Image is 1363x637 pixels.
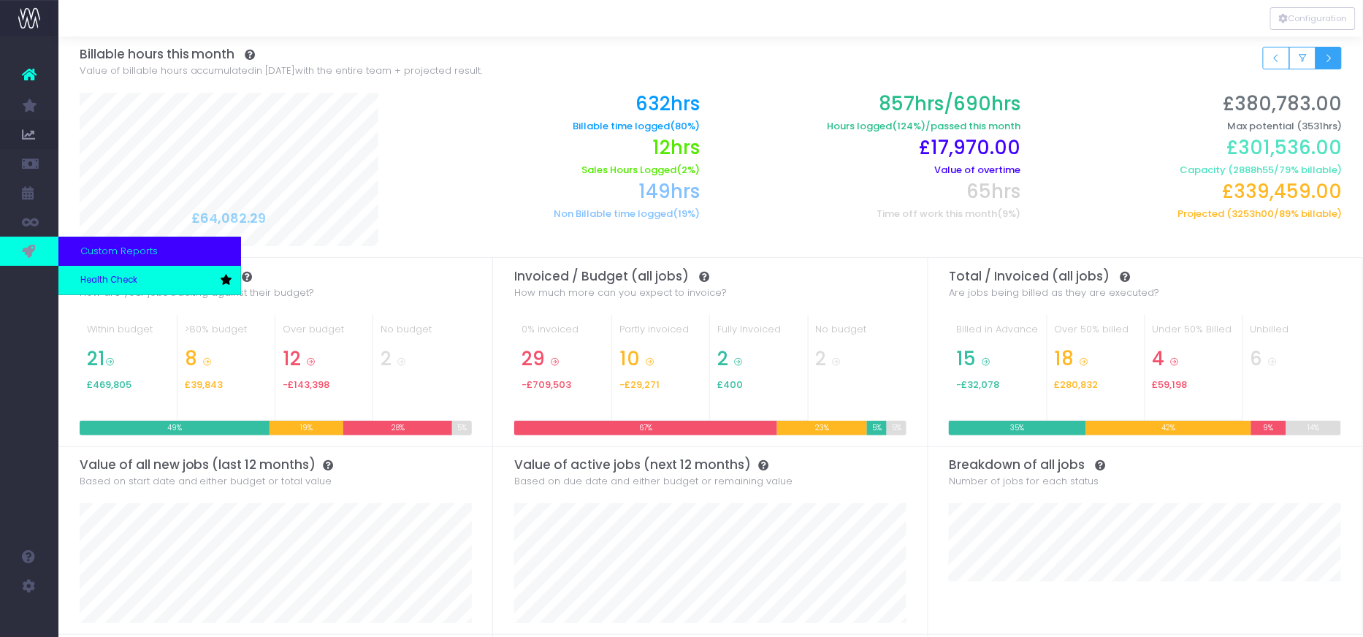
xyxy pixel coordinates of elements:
div: Under 50% Billed [1153,322,1235,348]
div: >80% budget [185,322,267,348]
div: Partly invoiced [619,322,702,348]
div: 0% invoiced [522,322,604,348]
h2: 149hrs [400,180,700,203]
span: 10 [619,348,640,370]
div: 5% [887,421,906,435]
div: Vertical button group [1270,7,1356,30]
div: Within budget [87,322,169,348]
span: 6 [1251,348,1263,370]
div: 35% [949,421,1086,435]
span: -£29,271 [619,379,660,391]
div: No budget [816,322,899,348]
div: 19% [270,421,343,435]
span: (80%) [670,121,700,132]
div: Over budget [283,322,365,348]
div: 5% [452,421,472,435]
span: Breakdown of all jobs [949,457,1085,472]
span: 4 [1153,348,1165,370]
span: How much more can you expect to invoice? [514,286,727,300]
div: 49% [80,421,270,435]
h6: Max potential (3531hrs) [1043,121,1343,132]
span: (19%) [673,208,700,220]
span: Health Check [80,274,137,287]
div: Fully Invoiced [717,322,800,348]
span: 2888h55 [1233,164,1274,176]
div: Over 50% billed [1055,322,1137,348]
span: £39,843 [185,379,223,391]
span: 2 [717,348,728,370]
button: Configuration [1270,7,1356,30]
span: Total / Invoiced (all jobs) [949,269,1110,283]
h2: 857hrs/690hrs [722,93,1021,115]
h6: Value of overtime [722,164,1021,176]
img: images/default_profile_image.png [18,608,40,630]
h2: 632hrs [400,93,700,115]
h6: Projected ( / % billable) [1043,208,1343,220]
span: £59,198 [1153,379,1188,391]
span: Number of jobs for each status [949,474,1099,489]
span: 2 [816,348,827,370]
span: -£143,398 [283,379,329,391]
span: 3253h00 [1232,208,1274,220]
span: (124%) [893,121,926,132]
span: 89 [1279,208,1291,220]
span: Are jobs being billed as they are executed? [949,286,1159,300]
h6: Capacity ( / % billable) [1043,164,1343,176]
h3: Value of all new jobs (last 12 months) [80,457,472,472]
h2: £380,783.00 [1043,93,1343,115]
span: 8 [185,348,197,370]
div: Small button group [1263,47,1342,69]
div: No budget [381,322,464,348]
h2: £301,536.00 [1043,137,1343,159]
span: Based on due date and either budget or remaining value [514,474,793,489]
span: £400 [717,379,743,391]
h6: Non Billable time logged [400,208,700,220]
span: in [DATE] [255,64,296,78]
h6: Hours logged /passed this month [722,121,1021,132]
h2: £17,970.00 [722,137,1021,159]
div: 9% [1251,421,1286,435]
div: 14% [1286,421,1341,435]
div: 42% [1086,421,1251,435]
span: (2%) [676,164,700,176]
a: Health Check [58,266,241,295]
span: £469,805 [87,379,131,391]
h6: Time off work this month [722,208,1021,220]
span: £280,832 [1055,379,1099,391]
span: 29 [522,348,545,370]
h3: Billable hours this month [80,47,1343,61]
h6: Sales Hours Logged [400,164,700,176]
span: 21 [87,348,105,370]
h3: Value of active jobs (next 12 months) [514,457,906,472]
div: 67% [514,421,777,435]
span: Value of billable hours accumulated with the entire team + projected result. [80,64,483,78]
div: 5% [867,421,887,435]
span: 79 [1279,164,1291,176]
div: Billed in Advance [956,322,1039,348]
span: Based on start date and either budget or total value [80,474,332,489]
h2: 12hrs [400,137,700,159]
span: 18 [1055,348,1074,370]
h2: 65hrs [722,180,1021,203]
span: -£32,078 [956,379,999,391]
h2: £339,459.00 [1043,180,1343,203]
span: 12 [283,348,301,370]
h6: Billable time logged [400,121,700,132]
span: Invoiced / Budget (all jobs) [514,269,689,283]
span: 2 [381,348,392,370]
div: 23% [777,421,868,435]
div: 28% [343,421,452,435]
div: Unbilled [1251,322,1334,348]
span: 15 [956,348,976,370]
span: (9%) [998,208,1021,220]
span: Custom Reports [80,244,158,259]
span: -£709,503 [522,379,571,391]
